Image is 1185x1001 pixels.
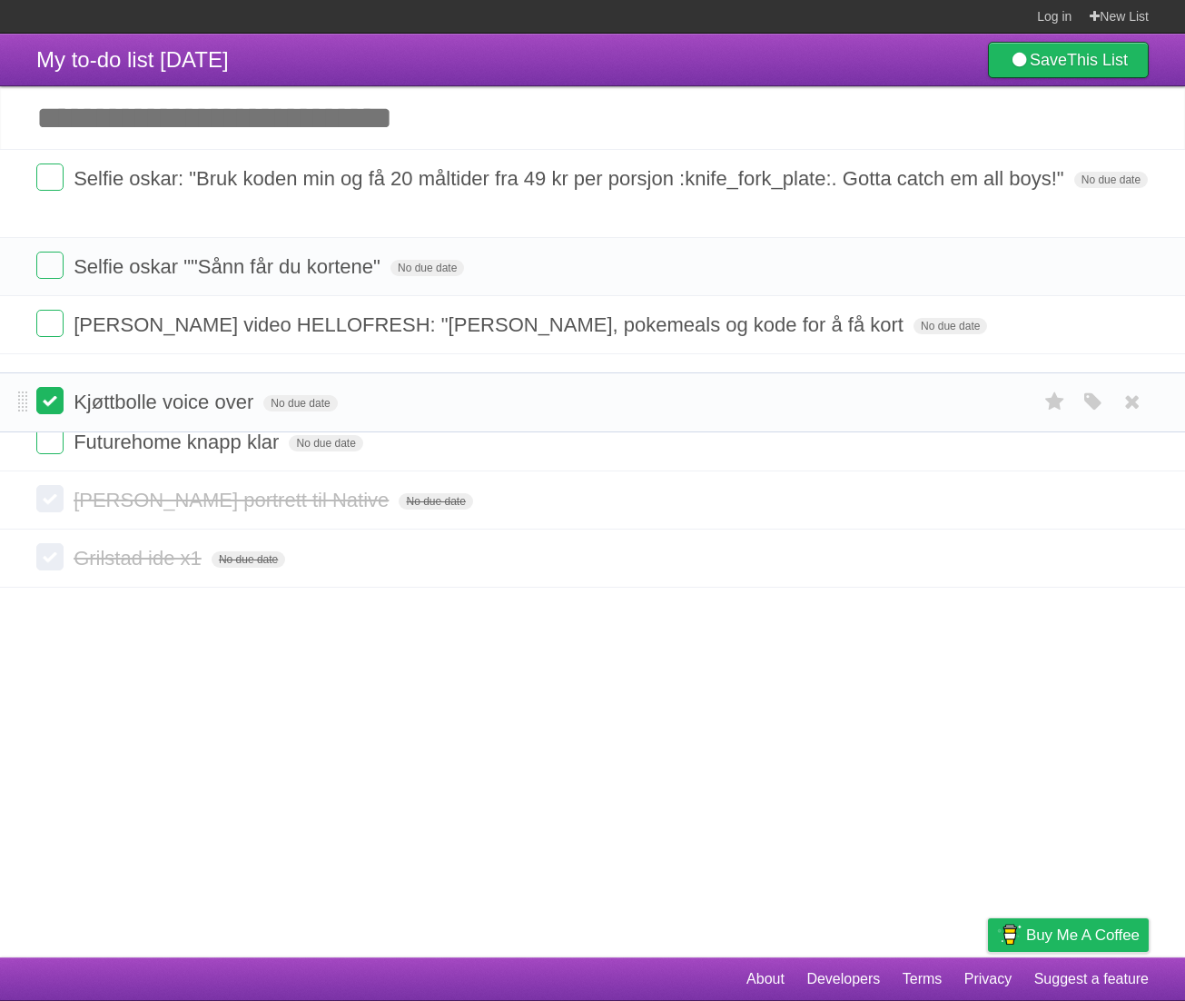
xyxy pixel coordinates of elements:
[988,42,1149,78] a: SaveThis List
[289,435,362,451] span: No due date
[746,962,785,996] a: About
[36,485,64,512] label: Done
[1034,962,1149,996] a: Suggest a feature
[806,962,880,996] a: Developers
[36,47,229,72] span: My to-do list [DATE]
[212,551,285,568] span: No due date
[74,255,385,278] span: Selfie oskar ""Sånn får du kortene"
[36,543,64,570] label: Done
[36,387,64,414] label: Done
[1038,387,1072,417] label: Star task
[1067,51,1128,69] b: This List
[36,310,64,337] label: Done
[913,318,987,334] span: No due date
[74,313,908,336] span: [PERSON_NAME] video HELLOFRESH: "[PERSON_NAME], pokemeals og kode for å få kort
[964,962,1012,996] a: Privacy
[390,260,464,276] span: No due date
[1074,172,1148,188] span: No due date
[36,427,64,454] label: Done
[36,164,64,191] label: Done
[74,431,283,453] span: Futurehome knapp klar
[997,919,1022,950] img: Buy me a coffee
[988,918,1149,952] a: Buy me a coffee
[36,252,64,279] label: Done
[1026,919,1140,951] span: Buy me a coffee
[74,489,393,511] span: [PERSON_NAME] portrett til Native
[903,962,943,996] a: Terms
[74,547,206,570] span: Grilstad ide x1
[263,395,337,411] span: No due date
[399,493,472,510] span: No due date
[74,167,1068,190] span: Selfie oskar: "Bruk koden min og få 20 måltider fra 49 kr per porsjon :knife_fork_plate:. Gotta c...
[74,391,258,413] span: Kjøttbolle voice over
